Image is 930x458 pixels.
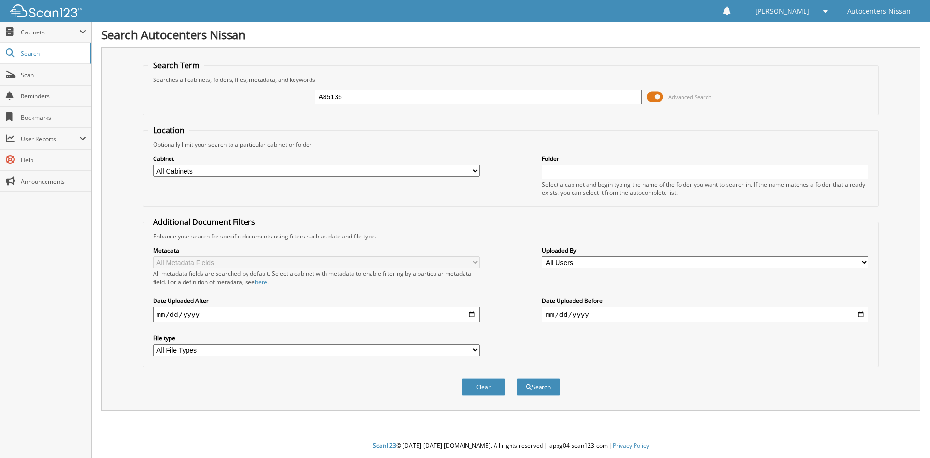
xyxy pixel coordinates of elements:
[21,28,79,36] span: Cabinets
[92,434,930,458] div: © [DATE]-[DATE] [DOMAIN_NAME]. All rights reserved | appg04-scan123-com |
[148,232,874,240] div: Enhance your search for specific documents using filters such as date and file type.
[373,442,396,450] span: Scan123
[542,155,868,163] label: Folder
[255,278,267,286] a: here
[21,71,86,79] span: Scan
[542,307,868,322] input: end
[148,125,189,136] legend: Location
[668,94,712,101] span: Advanced Search
[21,92,86,100] span: Reminders
[21,113,86,122] span: Bookmarks
[542,180,868,197] div: Select a cabinet and begin typing the name of the folder you want to search in. If the name match...
[517,378,560,396] button: Search
[153,246,480,254] label: Metadata
[542,246,868,254] label: Uploaded By
[148,141,874,149] div: Optionally limit your search to a particular cabinet or folder
[21,177,86,186] span: Announcements
[148,60,204,71] legend: Search Term
[462,378,505,396] button: Clear
[10,4,82,17] img: scan123-logo-white.svg
[847,8,911,14] span: Autocenters Nissan
[153,307,480,322] input: start
[21,49,85,58] span: Search
[882,411,930,458] iframe: Chat Widget
[148,76,874,84] div: Searches all cabinets, folders, files, metadata, and keywords
[755,8,809,14] span: [PERSON_NAME]
[153,155,480,163] label: Cabinet
[148,217,260,227] legend: Additional Document Filters
[153,269,480,286] div: All metadata fields are searched by default. Select a cabinet with metadata to enable filtering b...
[153,297,480,305] label: Date Uploaded After
[542,297,868,305] label: Date Uploaded Before
[21,156,86,164] span: Help
[21,135,79,143] span: User Reports
[153,334,480,342] label: File type
[101,27,920,43] h1: Search Autocenters Nissan
[613,442,649,450] a: Privacy Policy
